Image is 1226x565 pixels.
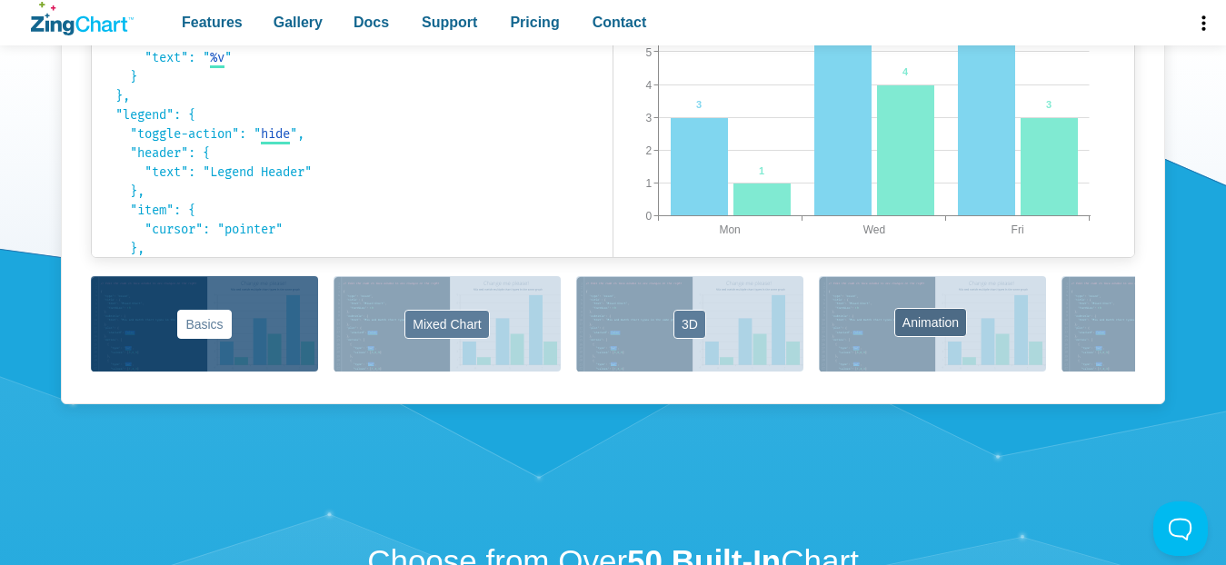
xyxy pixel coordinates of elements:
span: Pricing [510,10,559,35]
span: Features [182,10,243,35]
span: Gallery [274,10,323,35]
span: hide [261,126,290,142]
span: Support [422,10,477,35]
button: Mixed Chart [334,276,561,372]
span: Contact [593,10,647,35]
span: %v [210,50,224,65]
button: 3D [576,276,803,372]
button: Basics [91,276,318,372]
span: Docs [354,10,389,35]
button: Animation [819,276,1046,372]
tspan: 3 [1046,99,1052,110]
a: ZingChart Logo. Click to return to the homepage [31,2,134,35]
iframe: Toggle Customer Support [1153,501,1208,556]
